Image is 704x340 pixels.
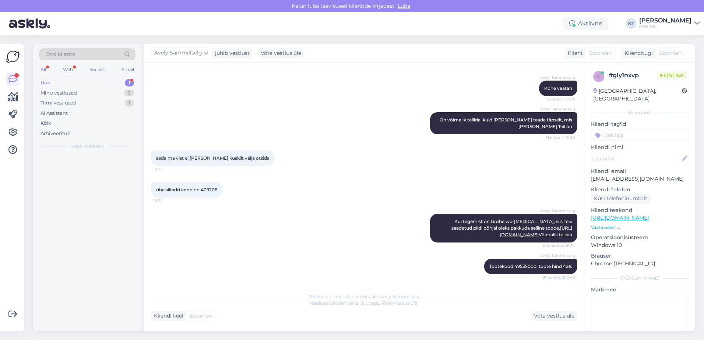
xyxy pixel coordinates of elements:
[546,96,575,102] span: Nähtud ✓ 10:28
[88,65,106,74] div: Socials
[120,65,135,74] div: Email
[153,198,181,203] span: 10:31
[591,215,649,221] a: [URL][DOMAIN_NAME]
[543,243,575,248] span: (Muudetud) 10:34
[125,79,134,86] div: 1
[440,117,573,129] span: On võimalik tellida, kuid [PERSON_NAME] teada täpselt, mis [PERSON_NAME] Teil on
[639,18,691,24] div: [PERSON_NAME]
[589,49,612,57] span: Estonian
[41,130,71,137] div: Arhiveeritud
[451,219,573,237] span: Kui tegemist on Grohe wc-[MEDICAL_DATA], siis Teie saadetud pildi põhjal oleks pakkuda selline to...
[310,300,419,306] span: Vestluse ülevõtmiseks vajutage
[591,175,689,183] p: [EMAIL_ADDRESS][DOMAIN_NAME]
[591,186,689,194] p: Kliendi telefon
[540,75,575,80] span: Avely Sammelselg
[591,275,689,281] div: [PERSON_NAME]
[154,49,202,57] span: Avely Sammelselg
[591,120,689,128] p: Kliendi tag'id
[591,194,650,203] div: Küsi telefoninumbrit
[591,224,689,231] p: Vaata edasi ...
[593,87,682,103] div: [GEOGRAPHIC_DATA], [GEOGRAPHIC_DATA]
[379,300,419,306] i: „Võtke vestlus üle”
[531,311,577,321] div: Võta vestlus üle
[395,3,412,9] span: Luba
[609,71,657,80] div: # gly1nxvp
[597,74,601,79] span: g
[591,252,689,260] p: Brauser
[591,206,689,214] p: Klienditeekond
[39,65,47,74] div: All
[41,99,77,107] div: Tiimi vestlused
[156,155,270,161] span: seda ma vist ei [PERSON_NAME] kuskilt välja otsida
[591,286,689,294] p: Märkmed
[151,312,183,320] div: Kliendi keel
[125,99,134,107] div: 1
[124,89,134,97] div: 2
[6,50,20,64] img: Askly Logo
[591,260,689,268] p: Chrome [TECHNICAL_ID]
[70,143,105,149] span: Uued vestlused
[591,144,689,151] p: Kliendi nimi
[546,135,575,140] span: Nähtud ✓ 10:30
[156,187,218,192] span: ühe silindri kood on 409208
[563,17,608,30] div: Aktiivne
[309,294,419,299] span: Vestlus on määratud kasutajale Avely Sammelselg
[591,234,689,241] p: Operatsioonisüsteem
[657,71,687,79] span: Online
[212,49,250,57] div: juhib vestlust
[190,312,212,320] span: Estonian
[543,275,575,280] span: (Muudetud) 10:40
[591,130,689,141] input: Lisa tag
[41,79,50,86] div: Uus
[540,253,575,258] span: Avely Sammelselg
[41,120,51,127] div: Kõik
[258,48,304,58] div: Võta vestlus üle
[489,263,572,269] span: Tootekood 49535000, toote hind 42€
[540,106,575,112] span: Avely Sammelselg
[591,241,689,249] p: Windows 10
[622,49,653,57] div: Klienditugi
[626,18,636,29] div: KT
[565,49,583,57] div: Klient
[591,167,689,175] p: Kliendi email
[544,85,572,91] span: Kohe vaatan
[639,24,691,29] div: FEB AS
[540,208,575,213] span: Avely Sammelselg
[41,110,68,117] div: AI Assistent
[153,166,181,172] span: 10:31
[591,155,681,163] input: Lisa nimi
[659,49,682,57] span: Estonian
[41,89,77,97] div: Minu vestlused
[46,50,75,58] span: Otsi kliente
[61,65,74,74] div: Web
[639,18,700,29] a: [PERSON_NAME]FEB AS
[591,109,689,116] div: Kliendi info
